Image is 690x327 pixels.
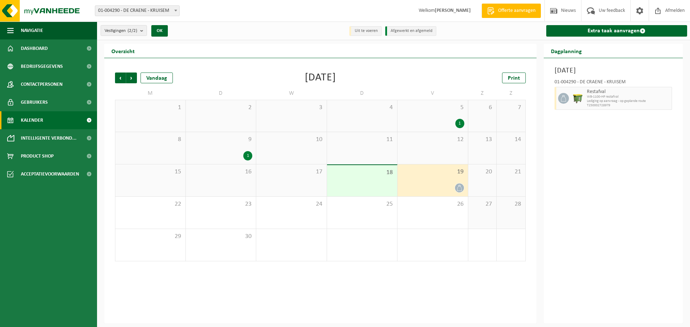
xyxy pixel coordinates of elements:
[119,168,182,176] span: 15
[115,87,186,100] td: M
[331,136,394,144] span: 11
[496,7,537,14] span: Offerte aanvragen
[500,136,521,144] span: 14
[105,25,137,36] span: Vestigingen
[397,87,468,100] td: V
[468,87,497,100] td: Z
[151,25,168,37] button: OK
[401,200,464,208] span: 26
[21,165,79,183] span: Acceptatievoorwaarden
[401,168,464,176] span: 19
[472,104,493,112] span: 6
[21,147,54,165] span: Product Shop
[327,87,398,100] td: D
[349,26,382,36] li: Uit te voeren
[119,136,182,144] span: 8
[119,104,182,112] span: 1
[115,73,126,83] span: Vorige
[331,200,394,208] span: 25
[500,104,521,112] span: 7
[472,168,493,176] span: 20
[189,136,253,144] span: 9
[260,136,323,144] span: 10
[189,168,253,176] span: 16
[331,169,394,177] span: 18
[572,93,583,104] img: WB-1100-HPE-GN-50
[260,168,323,176] span: 17
[95,5,180,16] span: 01-004290 - DE CRAENE - KRUISEM
[502,73,526,83] a: Print
[21,93,48,111] span: Gebruikers
[126,73,137,83] span: Volgende
[587,95,670,99] span: WB-1100-HP restafval
[472,136,493,144] span: 13
[497,87,525,100] td: Z
[331,104,394,112] span: 4
[119,233,182,240] span: 29
[243,151,252,160] div: 1
[189,200,253,208] span: 23
[95,6,179,16] span: 01-004290 - DE CRAENE - KRUISEM
[189,104,253,112] span: 2
[508,75,520,81] span: Print
[544,44,589,58] h2: Dagplanning
[260,104,323,112] span: 3
[101,25,147,36] button: Vestigingen(2/2)
[482,4,541,18] a: Offerte aanvragen
[472,200,493,208] span: 27
[21,22,43,39] span: Navigatie
[587,99,670,103] span: Lediging op aanvraag - op geplande route
[104,44,142,58] h2: Overzicht
[260,200,323,208] span: 24
[500,168,521,176] span: 21
[189,233,253,240] span: 30
[587,103,670,108] span: T250002728979
[21,129,77,147] span: Intelligente verbond...
[587,89,670,95] span: Restafval
[186,87,257,100] td: D
[401,104,464,112] span: 5
[128,28,137,33] count: (2/2)
[119,200,182,208] span: 22
[385,26,436,36] li: Afgewerkt en afgemeld
[500,200,521,208] span: 28
[546,25,687,37] a: Extra taak aanvragen
[555,80,672,87] div: 01-004290 - DE CRAENE - KRUISEM
[305,73,336,83] div: [DATE]
[141,73,173,83] div: Vandaag
[21,57,63,75] span: Bedrijfsgegevens
[21,39,48,57] span: Dashboard
[21,75,63,93] span: Contactpersonen
[256,87,327,100] td: W
[455,119,464,128] div: 1
[555,65,672,76] h3: [DATE]
[401,136,464,144] span: 12
[435,8,471,13] strong: [PERSON_NAME]
[21,111,43,129] span: Kalender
